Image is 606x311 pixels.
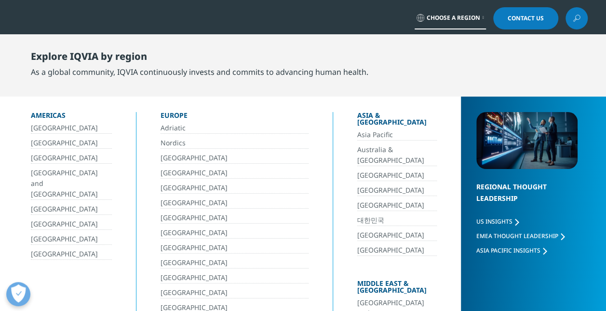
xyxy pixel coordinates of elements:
[357,129,437,141] a: Asia Pacific
[161,168,309,179] a: [GEOGRAPHIC_DATA]
[161,123,309,134] a: Adriatic
[493,7,558,29] a: Contact Us
[161,227,309,239] a: [GEOGRAPHIC_DATA]
[31,51,368,66] div: Explore IQVIA by region
[476,246,547,254] a: Asia Pacific Insights
[476,232,558,240] span: EMEA Thought Leadership
[161,153,309,164] a: [GEOGRAPHIC_DATA]
[161,112,309,123] div: Europe
[357,245,437,256] a: [GEOGRAPHIC_DATA]
[476,217,519,226] a: US Insights
[31,234,112,245] a: [GEOGRAPHIC_DATA]
[476,246,540,254] span: Asia Pacific Insights
[161,212,309,224] a: [GEOGRAPHIC_DATA]
[476,112,578,169] img: 2093_analyzing-data-using-big-screen-display-and-laptop.png
[161,272,309,283] a: [GEOGRAPHIC_DATA]
[357,200,437,211] a: [GEOGRAPHIC_DATA]
[6,282,30,306] button: Open Preferences
[508,15,544,21] span: Contact Us
[31,249,112,260] a: [GEOGRAPHIC_DATA]
[476,232,565,240] a: EMEA Thought Leadership
[161,183,309,194] a: [GEOGRAPHIC_DATA]
[161,287,309,298] a: [GEOGRAPHIC_DATA]
[357,230,437,241] a: [GEOGRAPHIC_DATA]
[161,242,309,254] a: [GEOGRAPHIC_DATA]
[161,257,309,269] a: [GEOGRAPHIC_DATA]
[100,34,588,79] nav: Primary
[31,168,112,200] a: [GEOGRAPHIC_DATA] and [GEOGRAPHIC_DATA]
[357,170,437,181] a: [GEOGRAPHIC_DATA]
[476,181,578,216] div: Regional Thought Leadership
[427,14,480,22] span: Choose a Region
[357,280,437,297] div: Middle East & [GEOGRAPHIC_DATA]
[161,198,309,209] a: [GEOGRAPHIC_DATA]
[31,123,112,134] a: [GEOGRAPHIC_DATA]
[357,112,437,129] div: Asia & [GEOGRAPHIC_DATA]
[31,219,112,230] a: [GEOGRAPHIC_DATA]
[357,215,437,226] a: 대한민국
[31,66,368,78] div: As a global community, IQVIA continuously invests and commits to advancing human health.
[31,204,112,215] a: [GEOGRAPHIC_DATA]
[31,138,112,149] a: [GEOGRAPHIC_DATA]
[161,138,309,149] a: Nordics
[476,217,512,226] span: US Insights
[31,112,112,123] div: Americas
[357,144,437,166] a: Australia & [GEOGRAPHIC_DATA]
[31,153,112,164] a: [GEOGRAPHIC_DATA]
[357,185,437,196] a: [GEOGRAPHIC_DATA]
